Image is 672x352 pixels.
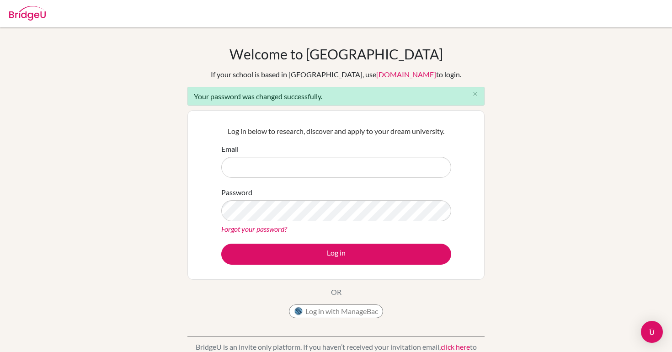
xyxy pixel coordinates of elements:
img: Bridge-U [9,6,46,21]
button: Close [466,87,484,101]
label: Email [221,144,239,155]
a: Forgot your password? [221,224,287,233]
h1: Welcome to [GEOGRAPHIC_DATA] [229,46,443,62]
button: Log in with ManageBac [289,304,383,318]
p: Log in below to research, discover and apply to your dream university. [221,126,451,137]
label: Password [221,187,252,198]
i: close [472,91,479,97]
div: Your password was changed successfully. [187,87,485,106]
p: OR [331,287,341,298]
a: [DOMAIN_NAME] [376,70,436,79]
div: If your school is based in [GEOGRAPHIC_DATA], use to login. [211,69,461,80]
button: Log in [221,244,451,265]
div: Open Intercom Messenger [641,321,663,343]
a: click here [441,342,470,351]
